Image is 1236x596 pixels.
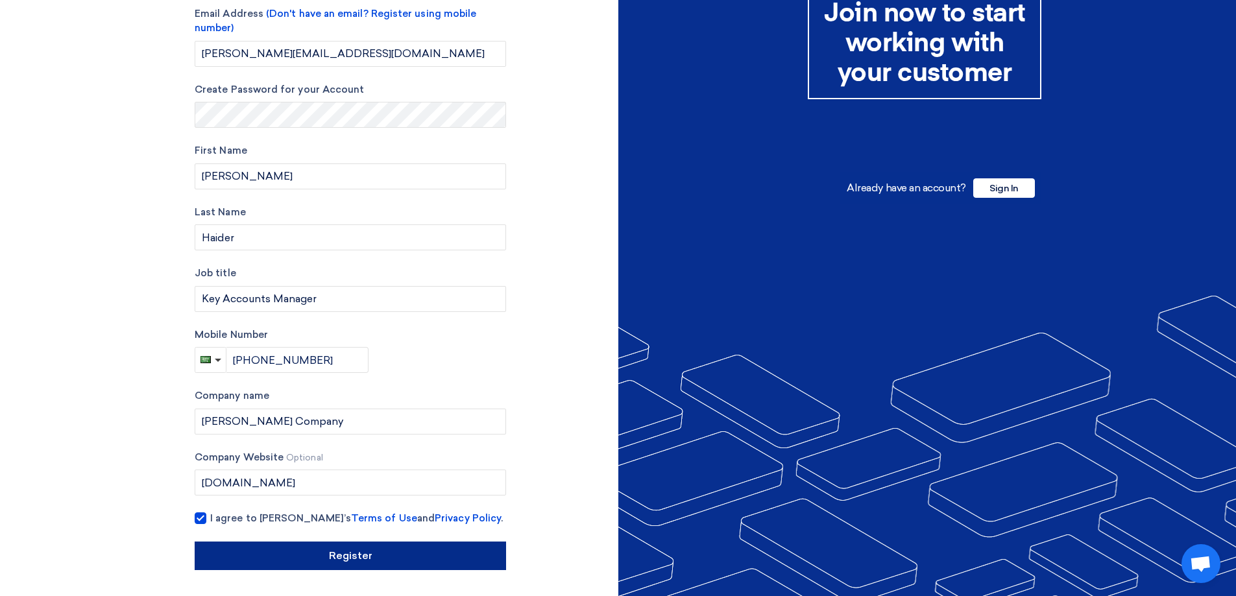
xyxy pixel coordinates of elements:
[210,511,503,526] span: I agree to [PERSON_NAME]’s and .
[195,205,506,220] label: Last Name
[195,82,506,97] label: Create Password for your Account
[973,178,1035,198] span: Sign In
[195,542,506,570] input: Register
[195,8,476,34] span: (Don't have an email? Register using mobile number)
[1181,544,1220,583] a: Open chat
[195,6,506,36] label: Email Address
[435,512,501,524] a: Privacy Policy
[195,388,506,403] label: Company name
[195,286,506,312] input: Enter your job title...
[286,453,323,462] span: Optional
[226,347,369,373] input: Enter phone number...
[847,182,965,194] span: Already have an account?
[195,470,506,495] input: ex: yourcompany.com
[195,266,506,281] label: Job title
[973,182,1035,194] a: Sign In
[195,163,506,189] input: Enter your first name...
[195,409,506,435] input: Enter your company name...
[195,450,506,465] label: Company Website
[195,328,506,342] label: Mobile Number
[195,143,506,158] label: First Name
[351,512,417,524] a: Terms of Use
[195,41,506,67] input: Enter your business email...
[195,224,506,250] input: Last Name...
